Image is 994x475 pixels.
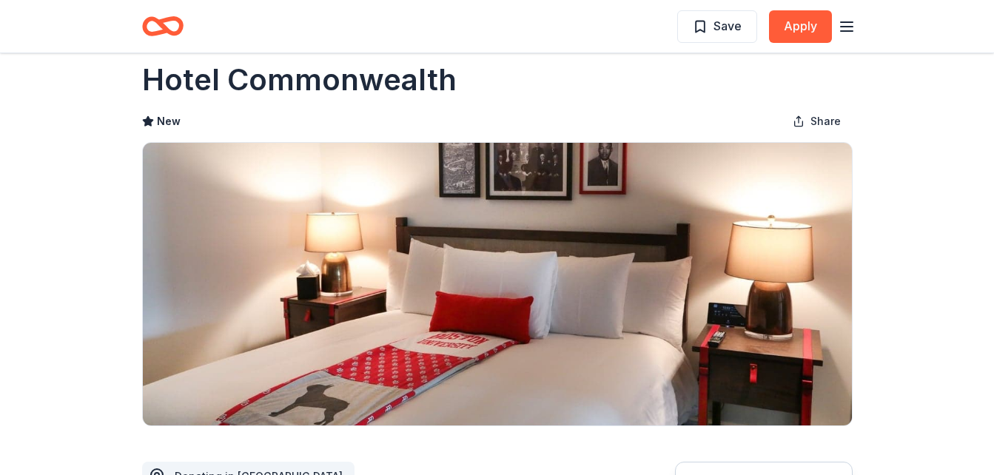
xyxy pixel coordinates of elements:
a: Home [142,9,184,44]
button: Share [781,107,853,136]
button: Save [677,10,757,43]
span: New [157,112,181,130]
button: Apply [769,10,832,43]
img: Image for Hotel Commonwealth [143,143,852,425]
h1: Hotel Commonwealth [142,59,457,101]
span: Share [810,112,841,130]
span: Save [713,16,742,36]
